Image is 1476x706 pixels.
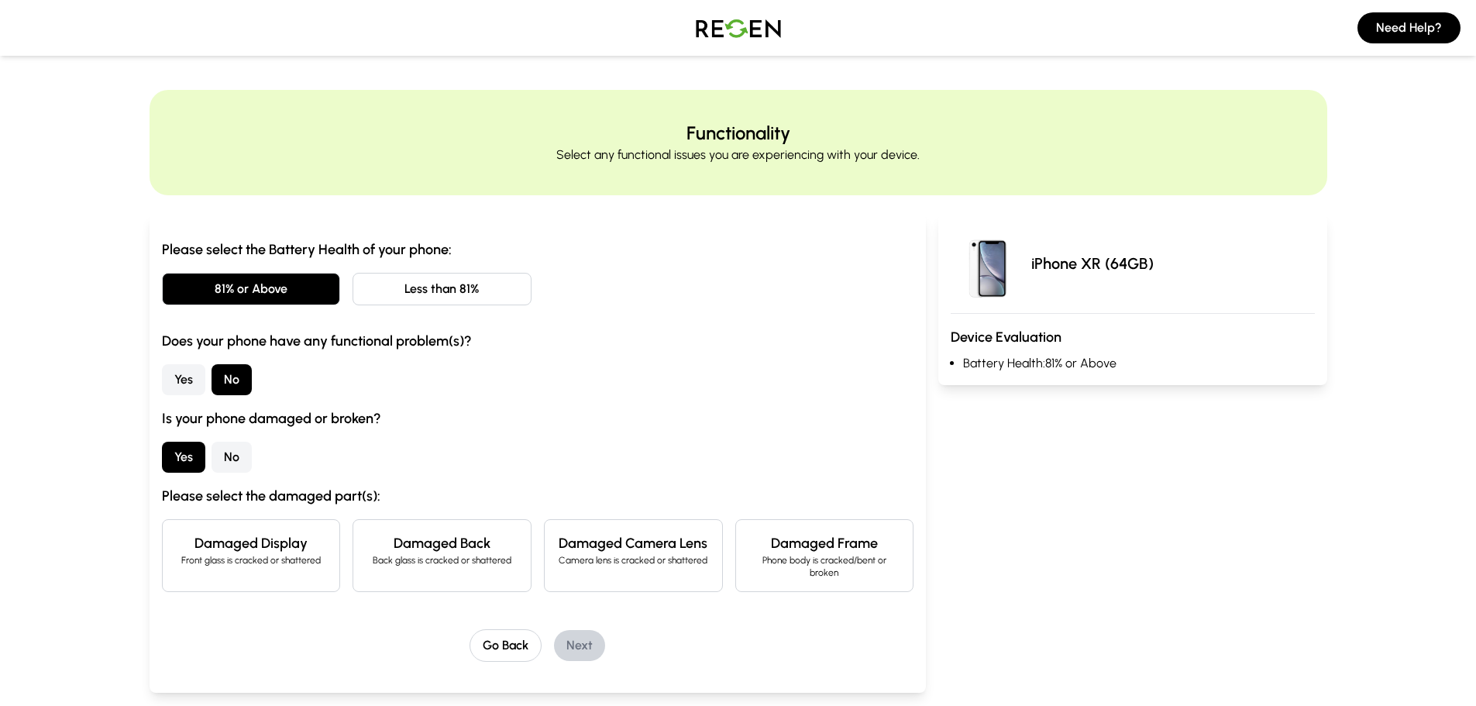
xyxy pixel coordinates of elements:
button: No [212,442,252,473]
h4: Damaged Back [366,532,518,554]
p: iPhone XR (64GB) [1031,253,1154,274]
button: Yes [162,364,205,395]
p: Select any functional issues you are experiencing with your device. [556,146,920,164]
button: No [212,364,252,395]
li: Battery Health: 81% or Above [963,354,1314,373]
h3: Please select the damaged part(s): [162,485,914,507]
button: Next [554,630,605,661]
h3: Does your phone have any functional problem(s)? [162,330,914,352]
img: Logo [684,6,793,50]
h2: Functionality [686,121,790,146]
h4: Damaged Display [175,532,328,554]
img: iPhone XR [951,226,1025,301]
p: Front glass is cracked or shattered [175,554,328,567]
button: 81% or Above [162,273,341,305]
button: Less than 81% [353,273,532,305]
p: Phone body is cracked/bent or broken [748,554,901,579]
p: Back glass is cracked or shattered [366,554,518,567]
h3: Device Evaluation [951,326,1314,348]
h4: Damaged Camera Lens [557,532,710,554]
button: Go Back [470,629,542,662]
p: Camera lens is cracked or shattered [557,554,710,567]
h3: Please select the Battery Health of your phone: [162,239,914,260]
button: Yes [162,442,205,473]
button: Need Help? [1357,12,1461,43]
h4: Damaged Frame [748,532,901,554]
h3: Is your phone damaged or broken? [162,408,914,429]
